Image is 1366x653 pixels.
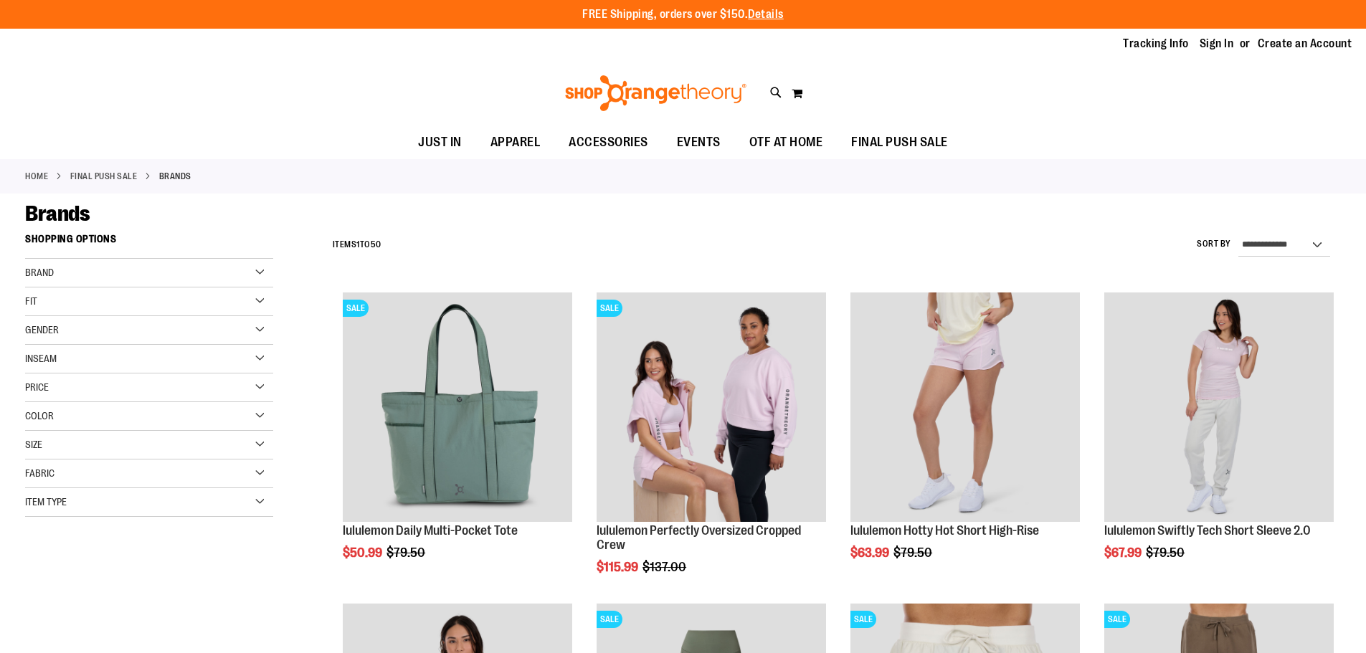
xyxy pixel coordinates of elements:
[749,126,823,158] span: OTF AT HOME
[356,239,360,249] span: 1
[1258,36,1352,52] a: Create an Account
[25,467,54,479] span: Fabric
[597,292,826,522] img: lululemon Perfectly Oversized Cropped Crew
[597,611,622,628] span: SALE
[371,239,381,249] span: 50
[333,234,381,256] h2: Items to
[1146,545,1187,560] span: $79.50
[1200,36,1234,52] a: Sign In
[843,285,1087,596] div: product
[642,560,688,574] span: $137.00
[850,611,876,628] span: SALE
[582,6,784,23] p: FREE Shipping, orders over $150.
[748,8,784,21] a: Details
[343,292,572,524] a: lululemon Daily Multi-Pocket ToteSALE
[850,545,891,560] span: $63.99
[343,545,384,560] span: $50.99
[1104,292,1334,524] a: lululemon Swiftly Tech Short Sleeve 2.0
[25,170,48,183] a: Home
[25,295,37,307] span: Fit
[25,496,67,507] span: Item Type
[597,523,801,552] a: lululemon Perfectly Oversized Cropped Crew
[343,300,369,317] span: SALE
[563,75,749,111] img: Shop Orangetheory
[893,545,934,560] span: $79.50
[336,285,579,596] div: product
[159,170,191,183] strong: Brands
[25,227,273,259] strong: Shopping Options
[1123,36,1189,52] a: Tracking Info
[418,126,462,158] span: JUST IN
[25,381,49,393] span: Price
[597,300,622,317] span: SALE
[1104,545,1144,560] span: $67.99
[25,439,42,450] span: Size
[597,560,640,574] span: $115.99
[490,126,541,158] span: APPAREL
[850,523,1039,538] a: lululemon Hotty Hot Short High-Rise
[677,126,721,158] span: EVENTS
[25,353,57,364] span: Inseam
[1097,285,1341,596] div: product
[70,170,138,183] a: FINAL PUSH SALE
[850,292,1080,524] a: lululemon Hotty Hot Short High-Rise
[25,410,54,421] span: Color
[851,126,948,158] span: FINAL PUSH SALE
[343,523,518,538] a: lululemon Daily Multi-Pocket Tote
[569,126,648,158] span: ACCESSORIES
[1197,238,1231,250] label: Sort By
[25,267,54,278] span: Brand
[25,324,59,335] span: Gender
[343,292,572,522] img: lululemon Daily Multi-Pocket Tote
[589,285,833,610] div: product
[25,201,90,226] span: Brands
[1104,523,1311,538] a: lululemon Swiftly Tech Short Sleeve 2.0
[597,292,826,524] a: lululemon Perfectly Oversized Cropped CrewSALE
[1104,292,1334,522] img: lululemon Swiftly Tech Short Sleeve 2.0
[1104,611,1130,628] span: SALE
[386,545,427,560] span: $79.50
[850,292,1080,522] img: lululemon Hotty Hot Short High-Rise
